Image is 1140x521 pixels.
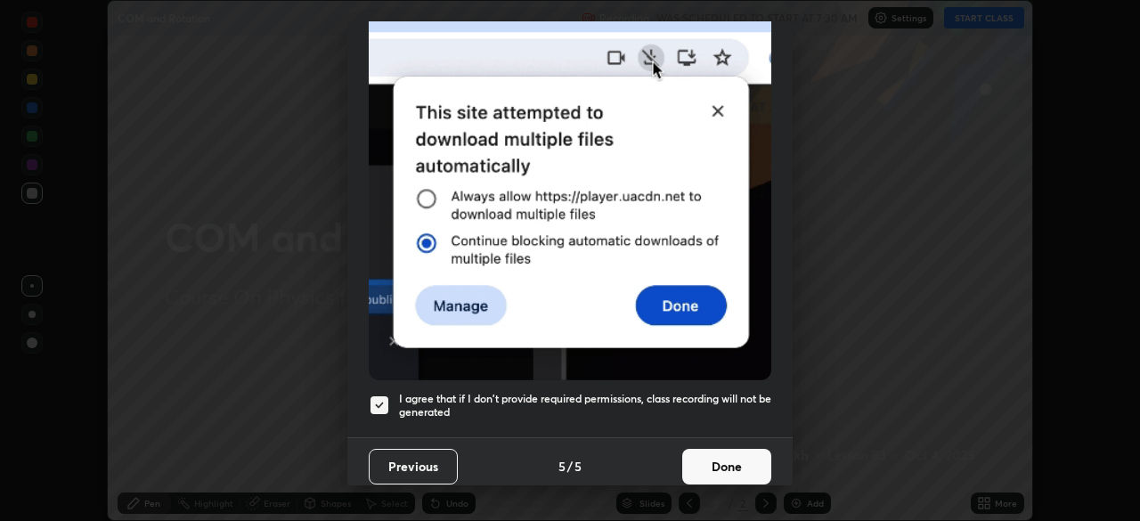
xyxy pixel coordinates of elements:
h4: / [567,457,573,476]
h4: 5 [558,457,566,476]
h4: 5 [574,457,582,476]
h5: I agree that if I don't provide required permissions, class recording will not be generated [399,392,771,419]
button: Done [682,449,771,484]
button: Previous [369,449,458,484]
